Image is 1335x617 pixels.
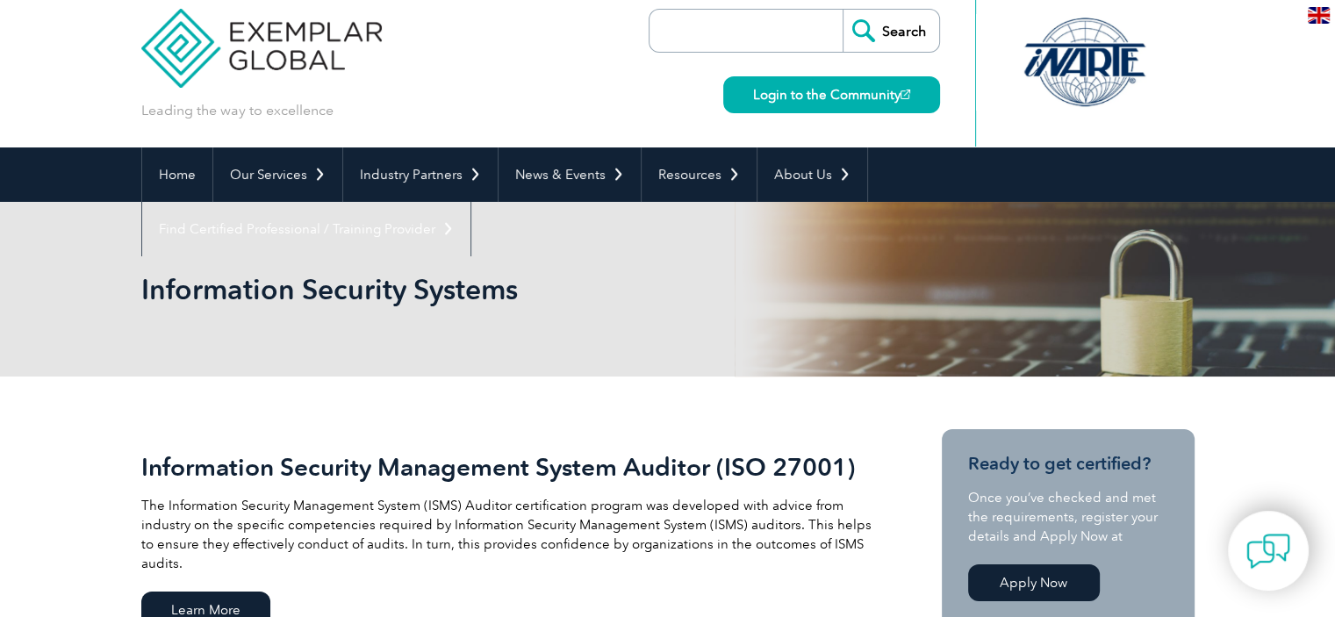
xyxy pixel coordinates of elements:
a: Our Services [213,147,342,202]
img: contact-chat.png [1246,529,1290,573]
a: Home [142,147,212,202]
a: Industry Partners [343,147,498,202]
a: Resources [642,147,757,202]
a: Find Certified Professional / Training Provider [142,202,470,256]
p: The Information Security Management System (ISMS) Auditor certification program was developed wit... [141,496,879,573]
p: Leading the way to excellence [141,101,334,120]
a: News & Events [499,147,641,202]
h1: Information Security Systems [141,272,815,306]
h3: Ready to get certified? [968,453,1168,475]
h2: Information Security Management System Auditor (ISO 27001) [141,453,879,481]
input: Search [843,10,939,52]
img: open_square.png [901,90,910,99]
a: Apply Now [968,564,1100,601]
img: en [1308,7,1330,24]
p: Once you’ve checked and met the requirements, register your details and Apply Now at [968,488,1168,546]
a: About Us [757,147,867,202]
a: Login to the Community [723,76,940,113]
